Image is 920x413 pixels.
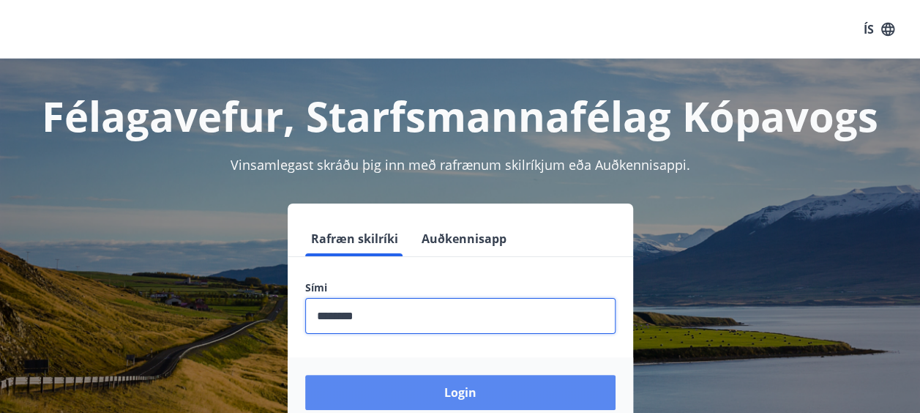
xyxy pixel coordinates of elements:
h1: Félagavefur, Starfsmannafélag Kópavogs [18,88,902,144]
button: ÍS [856,16,902,42]
label: Sími [305,280,616,295]
button: Rafræn skilríki [305,221,404,256]
span: Vinsamlegast skráðu þig inn með rafrænum skilríkjum eða Auðkennisappi. [231,156,690,174]
button: Auðkennisapp [416,221,512,256]
button: Login [305,375,616,410]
